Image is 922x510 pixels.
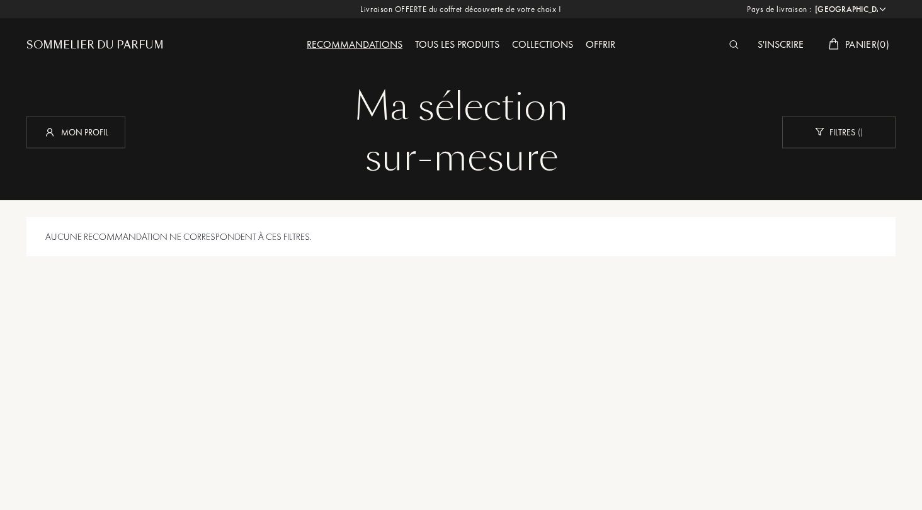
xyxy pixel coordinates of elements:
a: Recommandations [300,38,409,51]
div: Recommandations [300,37,409,54]
div: Tous les produits [409,37,506,54]
a: Sommelier du Parfum [26,38,164,53]
a: Tous les produits [409,38,506,51]
div: Ma sélection [36,82,886,132]
div: Offrir [579,37,622,54]
div: Mon profil [26,116,125,148]
div: Aucune recommandation ne correspondent à ces filtres. [26,217,896,257]
div: sur-mesure [36,132,886,183]
div: S'inscrire [751,37,810,54]
div: Filtres [782,116,896,148]
a: S'inscrire [751,38,810,51]
span: Panier ( 0 ) [845,38,889,51]
div: Collections [506,37,579,54]
img: new_filter_w.svg [815,128,824,136]
span: ( ) [855,126,863,137]
a: Offrir [579,38,622,51]
img: profil_icn_w.svg [43,125,56,138]
img: cart_white.svg [829,38,839,50]
a: Collections [506,38,579,51]
span: Pays de livraison : [747,3,812,16]
img: search_icn_white.svg [729,40,739,49]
